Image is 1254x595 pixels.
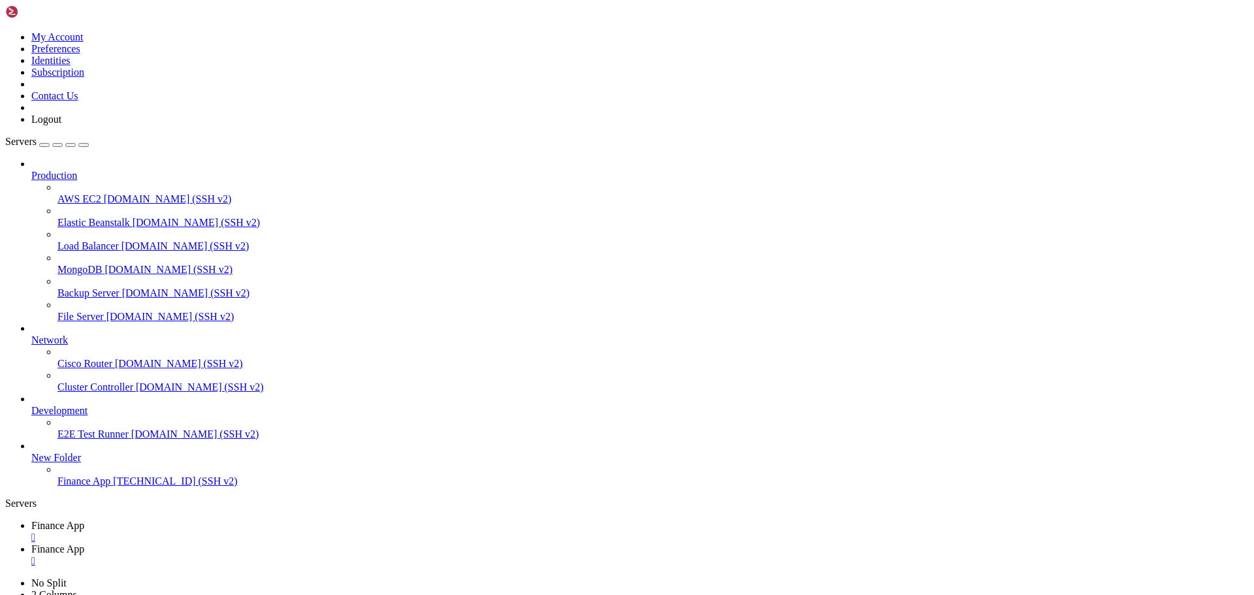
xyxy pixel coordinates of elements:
[5,305,1084,316] x-row: : $ sudo systemctl restart financeapp
[57,229,1249,252] li: Load Balancer [DOMAIN_NAME] (SSH v2)
[5,83,1084,94] x-row: main.py | 6
[104,264,233,275] span: [DOMAIN_NAME] (SSH v2)
[57,475,110,487] span: Finance App
[31,532,1249,543] a: 
[5,138,1084,150] x-row: [sudo] password for chadm:
[5,427,1084,438] x-row: Updating 2a881f9c..41fcbeb0
[57,252,1249,276] li: MongoDB [DOMAIN_NAME] (SSH v2)
[5,416,1084,427] x-row: 2a881f9c..41fcbeb0 master -> origin/master
[5,136,37,147] span: Servers
[5,150,1084,161] x-row: : $ sudo systemctl restart nginx
[57,311,104,322] span: File Server
[57,240,1249,252] a: Load Balancer [DOMAIN_NAME] (SSH v2)
[57,217,130,228] span: Elastic Beanstalk
[5,127,1084,138] x-row: : $ sudo systemctl restart financeapp
[157,316,277,327] span: /home/ubuntu/financeapp
[31,555,1249,567] a: 
[131,428,259,440] span: [DOMAIN_NAME] (SSH v2)
[31,520,84,531] span: Finance App
[5,460,1084,472] x-row: 1 file changed, 2 insertions(+), 1 deletion(-)
[5,305,152,315] span: chadm@instance-20250808-1405
[157,472,277,482] span: /home/ubuntu/financeapp
[31,90,78,101] a: Contact Us
[57,193,101,204] span: AWS EC2
[57,182,1249,205] li: AWS EC2 [DOMAIN_NAME] (SSH v2)
[57,381,1249,393] a: Cluster Controller [DOMAIN_NAME] (SSH v2)
[5,383,1084,394] x-row: Unpacking objects: 100% (3/3), 299 bytes | 299.00 KiB/s, done.
[57,287,120,298] span: Backup Server
[5,438,1084,449] x-row: Fast-forward
[302,494,308,505] div: (54, 44)
[157,494,277,504] span: /home/ubuntu/financeapp
[5,327,152,338] span: chadm@instance-20250808-1405
[5,5,1084,16] x-row: remote: Total 6 (delta 4), reused 6 (delta 4), pack-reused 0 (from 0)
[122,287,250,298] span: [DOMAIN_NAME] (SSH v2)
[5,72,1084,83] x-row: Fast-forward
[5,5,80,18] img: Shellngn
[106,311,234,322] span: [DOMAIN_NAME] (SSH v2)
[157,150,277,160] span: /home/ubuntu/financeapp
[157,127,277,138] span: /home/ubuntu/financeapp
[5,316,152,327] span: chadm@instance-20250808-1405
[5,483,152,493] span: chadm@instance-20250808-1405
[57,381,133,393] span: Cluster Controller
[31,452,1249,464] a: New Folder
[5,283,1084,294] x-row: main.py | 1
[5,27,1084,39] x-row: From [DOMAIN_NAME]:Chadis16/finance-app
[5,183,1084,194] x-row: remote: Counting objects: 100% (5/5), done.
[214,83,219,93] span: -
[31,31,84,42] a: My Account
[31,158,1249,323] li: Production
[5,349,1084,361] x-row: remote: Counting objects: 100% (5/5), done.
[157,483,277,493] span: /home/ubuntu/financeapp
[31,452,81,463] span: New Folder
[5,272,1084,283] x-row: Fast-forward
[57,217,1249,229] a: Elastic Beanstalk [DOMAIN_NAME] (SSH v2)
[5,472,152,482] span: chadm@instance-20250808-1405
[73,449,78,460] span: -
[5,127,152,138] span: chadm@instance-20250808-1405
[188,105,225,116] span: +++++++
[5,39,1084,50] x-row: * branch master -> FETCH_HEAD
[113,475,237,487] span: [TECHNICAL_ID] (SSH v2)
[157,305,277,315] span: /home/ubuntu/financeapp
[31,170,1249,182] a: Production
[5,94,1084,105] x-row: templates/InvTransactions.html | 1
[5,105,1084,116] x-row: test.py | 11
[157,161,277,171] span: /home/ubuntu/financeapp
[5,498,1249,509] div: Servers
[5,227,1084,238] x-row: From [DOMAIN_NAME]:Chadis16/finance-app
[104,193,232,204] span: [DOMAIN_NAME] (SSH v2)
[31,114,61,125] a: Logout
[31,405,88,416] span: Development
[5,372,1084,383] x-row: remote: Total 3 (delta 2), reused 3 (delta 2), pack-reused 0 (from 0)
[31,323,1249,393] li: Network
[115,358,243,369] span: [DOMAIN_NAME] (SSH v2)
[57,299,1249,323] li: File Server [DOMAIN_NAME] (SSH v2)
[57,464,1249,487] li: Finance App [TECHNICAL_ID] (SSH v2)
[57,370,1249,393] li: Cluster Controller [DOMAIN_NAME] (SSH v2)
[5,394,1084,405] x-row: From [DOMAIN_NAME]:Chadis16/finance-app
[57,205,1249,229] li: Elastic Beanstalk [DOMAIN_NAME] (SSH v2)
[57,358,112,369] span: Cisco Router
[5,61,1084,72] x-row: Updating bc20ae64..4b72fcfa
[31,440,1249,487] li: New Folder
[57,276,1249,299] li: Backup Server [DOMAIN_NAME] (SSH v2)
[57,358,1249,370] a: Cisco Router [DOMAIN_NAME] (SSH v2)
[188,83,214,93] span: +++++
[5,238,1084,249] x-row: * branch master -> FETCH_HEAD
[5,161,1084,172] x-row: : $ git pull origin master
[31,67,84,78] a: Subscription
[57,428,129,440] span: E2E Test Runner
[188,94,193,105] span: +
[57,428,1249,440] a: E2E Test Runner [DOMAIN_NAME] (SSH v2)
[57,346,1249,370] li: Cisco Router [DOMAIN_NAME] (SSH v2)
[31,170,77,181] span: Production
[57,287,1249,299] a: Backup Server [DOMAIN_NAME] (SSH v2)
[31,543,1249,567] a: Finance App
[31,43,80,54] a: Preferences
[31,543,84,555] span: Finance App
[5,294,1084,305] x-row: 1 file changed, 1 insertion(+)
